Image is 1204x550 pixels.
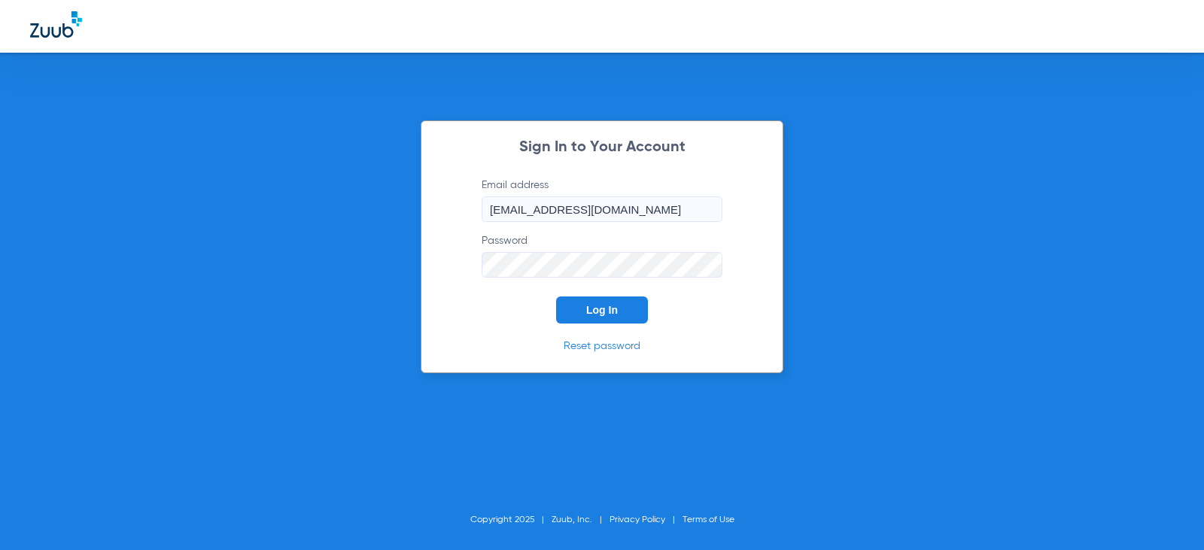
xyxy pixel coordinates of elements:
[564,341,640,351] a: Reset password
[482,178,722,222] label: Email address
[610,515,665,524] a: Privacy Policy
[482,252,722,278] input: Password
[459,140,745,155] h2: Sign In to Your Account
[556,296,648,324] button: Log In
[30,11,82,38] img: Zuub Logo
[482,233,722,278] label: Password
[482,196,722,222] input: Email address
[683,515,734,524] a: Terms of Use
[586,304,618,316] span: Log In
[552,512,610,527] li: Zuub, Inc.
[470,512,552,527] li: Copyright 2025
